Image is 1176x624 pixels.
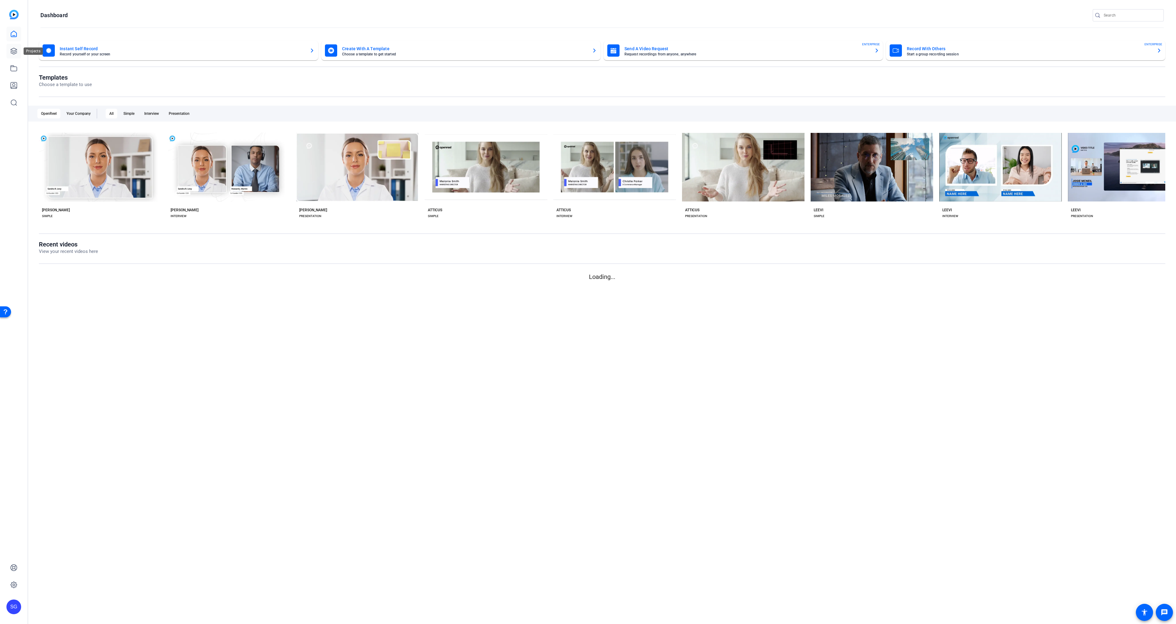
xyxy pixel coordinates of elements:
[1141,609,1148,616] mat-icon: accessibility
[342,45,587,52] mat-card-title: Create With A Template
[42,214,53,219] div: SIMPLE
[907,45,1152,52] mat-card-title: Record With Others
[814,208,823,212] div: LEEVI
[39,272,1165,281] p: Loading...
[39,81,92,88] p: Choose a template to use
[24,47,43,55] div: Projects
[171,214,187,219] div: INTERVIEW
[1071,208,1080,212] div: LEEVI
[40,12,68,19] h1: Dashboard
[624,45,869,52] mat-card-title: Send A Video Request
[428,208,442,212] div: ATTICUS
[1144,42,1162,47] span: ENTERPRISE
[141,109,163,118] div: Interview
[604,41,883,60] button: Send A Video RequestRequest recordings from anyone, anywhereENTERPRISE
[42,208,70,212] div: [PERSON_NAME]
[37,109,60,118] div: OpenReel
[60,52,305,56] mat-card-subtitle: Record yourself or your screen
[428,214,439,219] div: SIMPLE
[171,208,198,212] div: [PERSON_NAME]
[556,214,572,219] div: INTERVIEW
[556,208,571,212] div: ATTICUS
[165,109,193,118] div: Presentation
[1071,214,1093,219] div: PRESENTATION
[886,41,1165,60] button: Record With OthersStart a group recording sessionENTERPRISE
[39,41,318,60] button: Instant Self RecordRecord yourself or your screen
[685,214,707,219] div: PRESENTATION
[1161,609,1168,616] mat-icon: message
[685,208,699,212] div: ATTICUS
[60,45,305,52] mat-card-title: Instant Self Record
[814,214,824,219] div: SIMPLE
[342,52,587,56] mat-card-subtitle: Choose a template to get started
[299,214,321,219] div: PRESENTATION
[1104,12,1159,19] input: Search
[942,214,958,219] div: INTERVIEW
[39,248,98,255] p: View your recent videos here
[106,109,117,118] div: All
[907,52,1152,56] mat-card-subtitle: Start a group recording session
[321,41,601,60] button: Create With A TemplateChoose a template to get started
[942,208,952,212] div: LEEVI
[6,600,21,614] div: SG
[9,10,19,19] img: blue-gradient.svg
[120,109,138,118] div: Simple
[63,109,94,118] div: Your Company
[39,74,92,81] h1: Templates
[299,208,327,212] div: [PERSON_NAME]
[39,241,98,248] h1: Recent videos
[624,52,869,56] mat-card-subtitle: Request recordings from anyone, anywhere
[862,42,880,47] span: ENTERPRISE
